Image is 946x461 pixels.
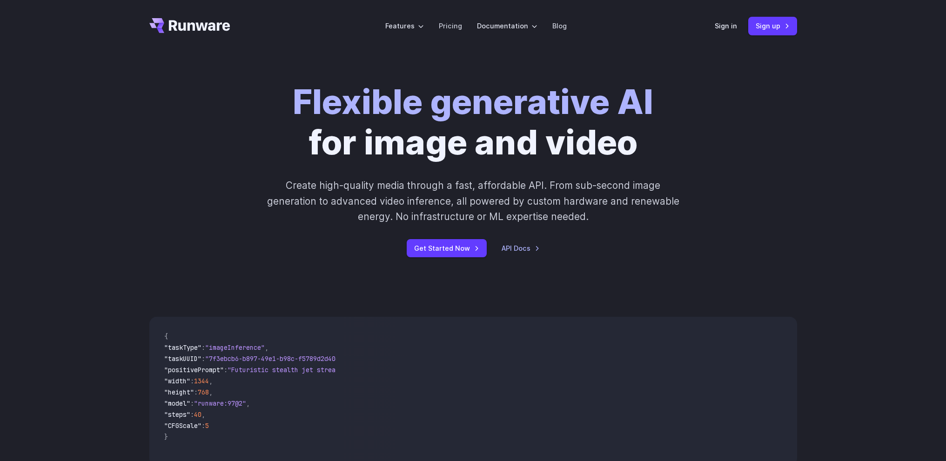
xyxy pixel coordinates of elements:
span: , [201,410,205,419]
span: : [190,377,194,385]
span: "height" [164,388,194,396]
span: , [246,399,250,408]
span: "positivePrompt" [164,366,224,374]
a: API Docs [502,243,540,254]
label: Features [385,20,424,31]
a: Get Started Now [407,239,487,257]
span: "runware:97@2" [194,399,246,408]
span: : [224,366,228,374]
a: Sign in [715,20,737,31]
a: Pricing [439,20,462,31]
span: : [194,388,198,396]
span: "model" [164,399,190,408]
span: 5 [205,421,209,430]
span: : [190,410,194,419]
h1: for image and video [293,82,653,163]
span: : [190,399,194,408]
span: 768 [198,388,209,396]
span: "taskType" [164,343,201,352]
span: { [164,332,168,341]
a: Sign up [748,17,797,35]
span: "CFGScale" [164,421,201,430]
p: Create high-quality media through a fast, affordable API. From sub-second image generation to adv... [266,178,680,224]
span: "steps" [164,410,190,419]
label: Documentation [477,20,537,31]
span: "width" [164,377,190,385]
span: 40 [194,410,201,419]
span: : [201,354,205,363]
span: , [265,343,268,352]
span: , [209,388,213,396]
span: , [209,377,213,385]
span: } [164,433,168,441]
span: "Futuristic stealth jet streaking through a neon-lit cityscape with glowing purple exhaust" [228,366,566,374]
span: : [201,343,205,352]
span: "taskUUID" [164,354,201,363]
strong: Flexible generative AI [293,81,653,122]
span: 1344 [194,377,209,385]
a: Blog [552,20,567,31]
span: "imageInference" [205,343,265,352]
a: Go to / [149,18,230,33]
span: "7f3ebcb6-b897-49e1-b98c-f5789d2d40d7" [205,354,347,363]
span: : [201,421,205,430]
